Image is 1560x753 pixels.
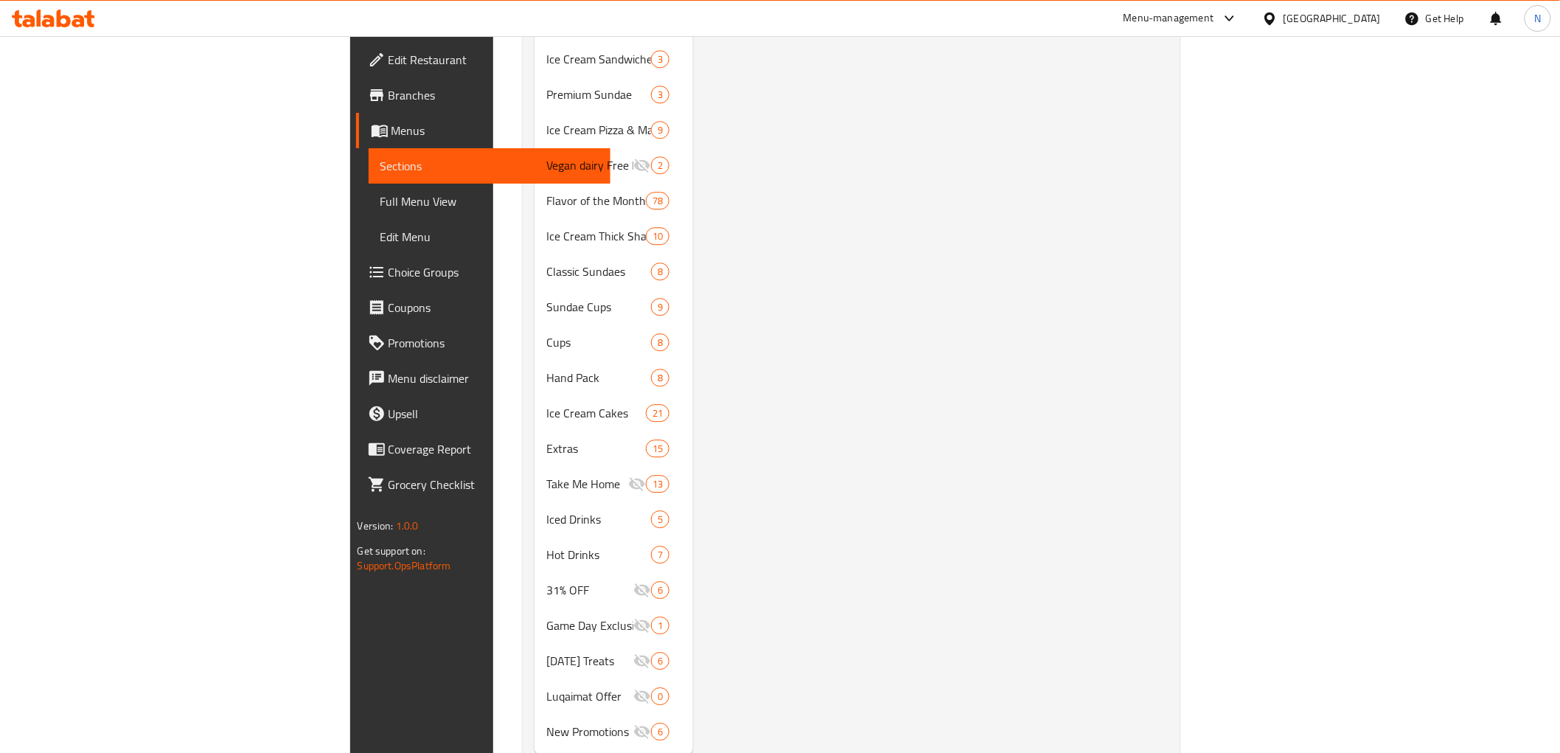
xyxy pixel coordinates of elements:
svg: Inactive section [633,723,651,740]
span: 0 [652,690,669,704]
div: Iced Drinks5 [534,502,693,537]
div: items [651,687,669,705]
div: Game Day Exclusive Combo [546,617,633,634]
span: Get support on: [358,541,425,561]
div: items [651,263,669,280]
div: items [646,440,669,457]
span: Ice Cream Sandwiches [546,50,651,68]
span: Classic Sundaes [546,263,651,280]
a: Upsell [356,396,610,431]
span: Premium Sundae [546,86,651,103]
span: Full Menu View [380,192,599,210]
a: Coupons [356,290,610,325]
span: 6 [652,583,669,597]
span: 31% OFF [546,581,633,599]
div: Cups8 [534,325,693,360]
div: Cups [546,333,651,351]
div: Flavor of the Month78 [534,183,693,218]
span: Extras [546,440,646,457]
div: items [651,617,669,634]
div: [DATE] Treats6 [534,643,693,679]
div: Luqaimat Offer0 [534,679,693,714]
div: [GEOGRAPHIC_DATA] [1284,10,1381,27]
div: Menu-management [1124,10,1214,27]
div: Take Me Home13 [534,466,693,502]
span: Menus [391,122,599,139]
span: 5 [652,513,669,527]
span: 1.0.0 [396,516,419,535]
span: Vegan dairy Free Flavors [546,156,633,174]
a: Coverage Report [356,431,610,467]
span: 78 [647,194,669,208]
span: New Promotions [546,723,633,740]
span: Coverage Report [389,440,599,458]
span: Ice Cream Thick Shakes [546,227,646,245]
a: Support.OpsPlatform [358,556,451,575]
span: 7 [652,548,669,562]
span: 6 [652,654,669,668]
span: Hot Drinks [546,546,651,563]
div: items [646,404,669,422]
div: Flavor of the Month [546,192,646,209]
div: items [646,475,669,493]
span: 2 [652,159,669,173]
div: items [651,652,669,670]
div: items [646,227,669,245]
span: Sundae Cups [546,298,651,316]
span: 21 [647,406,669,420]
div: Hot Drinks7 [534,537,693,572]
div: Ramadan Treats [546,652,633,670]
span: Edit Restaurant [389,51,599,69]
div: Ice Cream Cakes21 [534,395,693,431]
div: Ice Cream Thick Shakes10 [534,218,693,254]
a: Menu disclaimer [356,361,610,396]
span: 9 [652,123,669,137]
div: Classic Sundaes8 [534,254,693,289]
div: 31% OFF6 [534,572,693,608]
span: Branches [389,86,599,104]
a: Edit Restaurant [356,42,610,77]
div: Game Day Exclusive Combo1 [534,608,693,643]
span: Take Me Home [546,475,628,493]
span: [DATE] Treats [546,652,633,670]
span: Ice Cream Pizza & Macarons [546,121,651,139]
div: items [651,86,669,103]
span: Choice Groups [389,263,599,281]
span: Luqaimat Offer [546,687,633,705]
a: Edit Menu [369,219,610,254]
span: Menu disclaimer [389,369,599,387]
span: 9 [652,300,669,314]
a: Full Menu View [369,184,610,219]
div: Ice Cream Sandwiches3 [534,41,693,77]
div: items [651,298,669,316]
span: 13 [647,477,669,491]
span: Ice Cream Cakes [546,404,646,422]
div: Extras15 [534,431,693,466]
span: 8 [652,265,669,279]
div: Hand Pack [546,369,651,386]
div: Sundae Cups9 [534,289,693,325]
span: 1 [652,619,669,633]
svg: Inactive section [633,581,651,599]
span: 8 [652,336,669,350]
span: Version: [358,516,394,535]
div: items [651,50,669,68]
div: items [646,192,669,209]
span: Coupons [389,299,599,316]
span: 15 [647,442,669,456]
div: Iced Drinks [546,510,651,528]
div: items [651,546,669,563]
div: Premium Sundae3 [534,77,693,112]
div: items [651,156,669,174]
svg: Inactive section [633,156,651,174]
span: 3 [652,52,669,66]
div: New Promotions6 [534,714,693,749]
